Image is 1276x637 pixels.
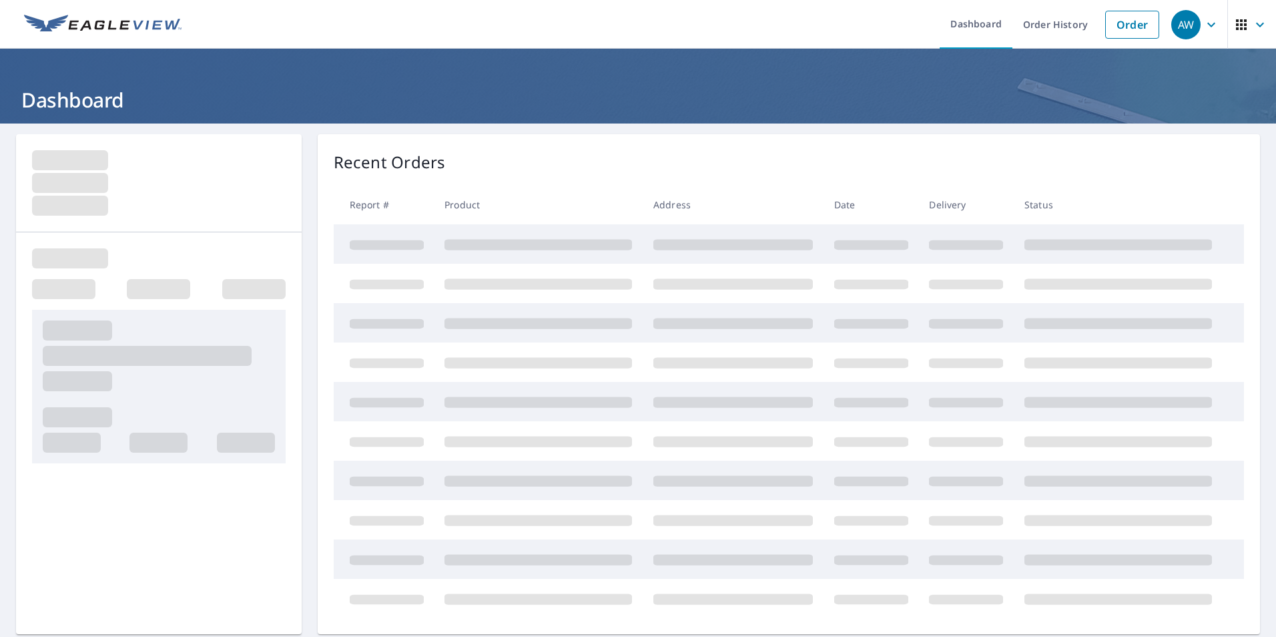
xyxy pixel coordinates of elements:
h1: Dashboard [16,86,1260,114]
th: Status [1014,185,1223,224]
p: Recent Orders [334,150,446,174]
a: Order [1105,11,1159,39]
div: AW [1171,10,1201,39]
th: Delivery [918,185,1014,224]
th: Address [643,185,824,224]
th: Report # [334,185,434,224]
th: Product [434,185,643,224]
img: EV Logo [24,15,182,35]
th: Date [824,185,919,224]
